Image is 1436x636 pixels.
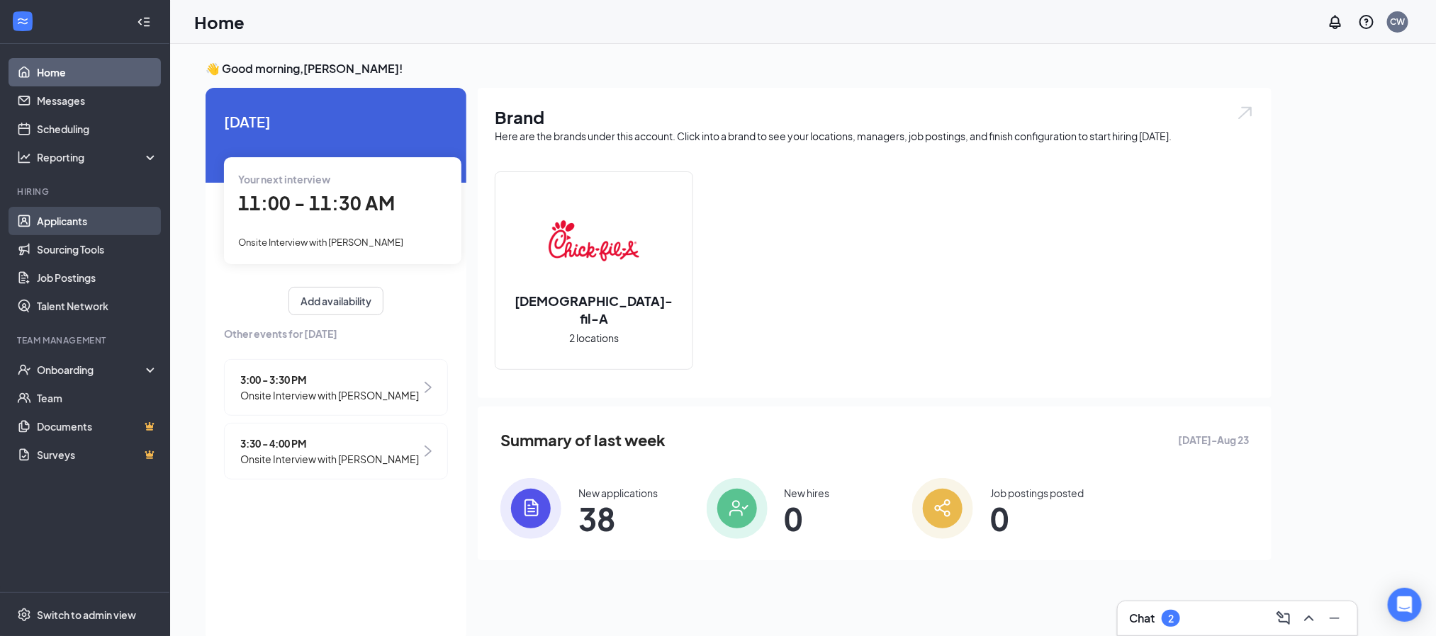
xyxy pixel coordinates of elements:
button: ComposeMessage [1272,607,1295,630]
h3: Chat [1129,611,1155,626]
a: Team [37,384,158,412]
span: Onsite Interview with [PERSON_NAME] [240,387,419,403]
button: ChevronUp [1298,607,1320,630]
svg: ChevronUp [1301,610,1318,627]
span: Summary of last week [500,428,666,453]
a: DocumentsCrown [37,412,158,441]
img: icon [912,478,973,539]
a: Applicants [37,207,158,235]
img: icon [500,478,561,539]
div: Switch to admin view [37,608,136,622]
span: 11:00 - 11:30 AM [238,191,395,215]
img: Chick-fil-A [549,195,639,286]
div: 2 [1168,613,1174,625]
h3: 👋 Good morning, [PERSON_NAME] ! [206,61,1272,76]
span: 3:00 - 3:30 PM [240,372,419,387]
svg: Notifications [1327,13,1344,30]
div: Here are the brands under this account. Click into a brand to see your locations, managers, job p... [495,129,1255,143]
svg: QuestionInfo [1358,13,1375,30]
a: Messages [37,86,158,115]
h1: Home [194,10,245,34]
div: Open Intercom Messenger [1388,588,1422,622]
a: SurveysCrown [37,441,158,469]
span: Other events for [DATE] [224,326,448,341]
h2: [DEMOGRAPHIC_DATA]-fil-A [495,292,692,327]
svg: Minimize [1326,610,1343,627]
svg: WorkstreamLogo [16,14,30,28]
a: Job Postings [37,263,158,292]
svg: Analysis [17,150,31,164]
span: 2 locations [569,330,619,346]
div: New hires [785,486,830,500]
svg: Collapse [137,15,151,29]
h1: Brand [495,105,1255,129]
button: Add availability [288,287,383,315]
div: Job postings posted [990,486,1084,500]
span: Onsite Interview with [PERSON_NAME] [238,237,403,248]
a: Scheduling [37,115,158,143]
div: Reporting [37,150,159,164]
div: New applications [578,486,658,500]
div: Team Management [17,334,155,346]
span: [DATE] - Aug 23 [1178,432,1249,448]
span: 0 [990,506,1084,531]
img: open.6027fd2a22e1237b5b06.svg [1236,105,1255,121]
a: Home [37,58,158,86]
a: Talent Network [37,292,158,320]
div: Hiring [17,186,155,198]
span: 3:30 - 4:00 PM [240,436,419,451]
svg: Settings [17,608,31,622]
div: CW [1391,16,1406,28]
span: 0 [785,506,830,531]
span: 38 [578,506,658,531]
svg: ComposeMessage [1275,610,1292,627]
svg: UserCheck [17,363,31,377]
a: Sourcing Tools [37,235,158,263]
span: Onsite Interview with [PERSON_NAME] [240,451,419,467]
img: icon [707,478,768,539]
div: Onboarding [37,363,146,377]
span: Your next interview [238,173,330,186]
button: Minimize [1323,607,1346,630]
span: [DATE] [224,110,448,132]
